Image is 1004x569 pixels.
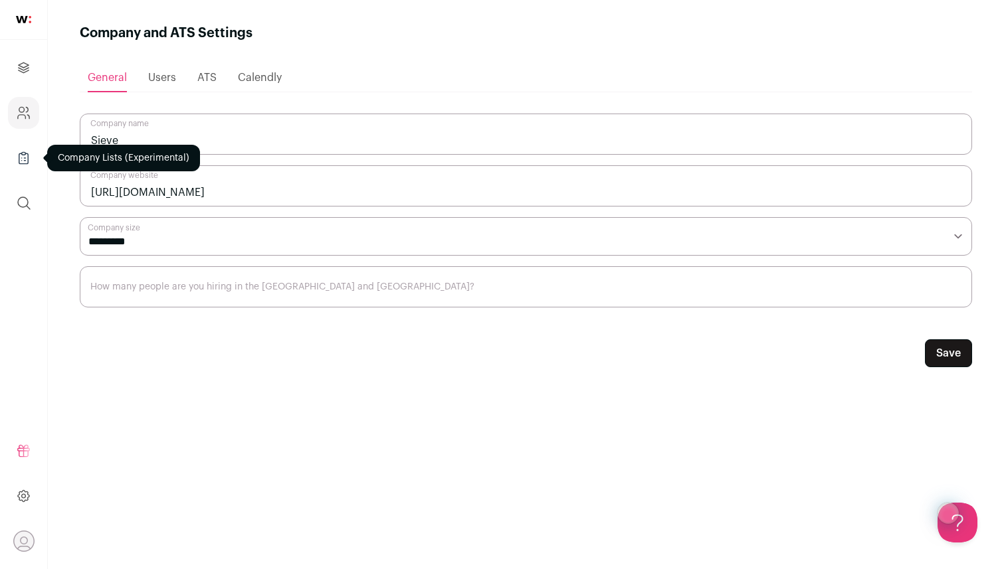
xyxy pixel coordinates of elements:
[238,72,282,83] span: Calendly
[16,16,31,23] img: wellfound-shorthand-0d5821cbd27db2630d0214b213865d53afaa358527fdda9d0ea32b1df1b89c2c.svg
[8,97,39,129] a: Company and ATS Settings
[13,530,35,552] button: Open dropdown
[197,72,217,83] span: ATS
[80,266,972,307] input: How many people are you hiring in the US and Canada?
[80,24,252,42] h1: Company and ATS Settings
[47,145,200,171] div: Company Lists (Experimental)
[80,165,972,206] input: Company website
[88,72,127,83] span: General
[148,64,176,91] a: Users
[8,142,39,174] a: Company Lists
[925,339,972,367] button: Save
[238,64,282,91] a: Calendly
[80,114,972,155] input: Company name
[8,52,39,84] a: Projects
[197,64,217,91] a: ATS
[148,72,176,83] span: Users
